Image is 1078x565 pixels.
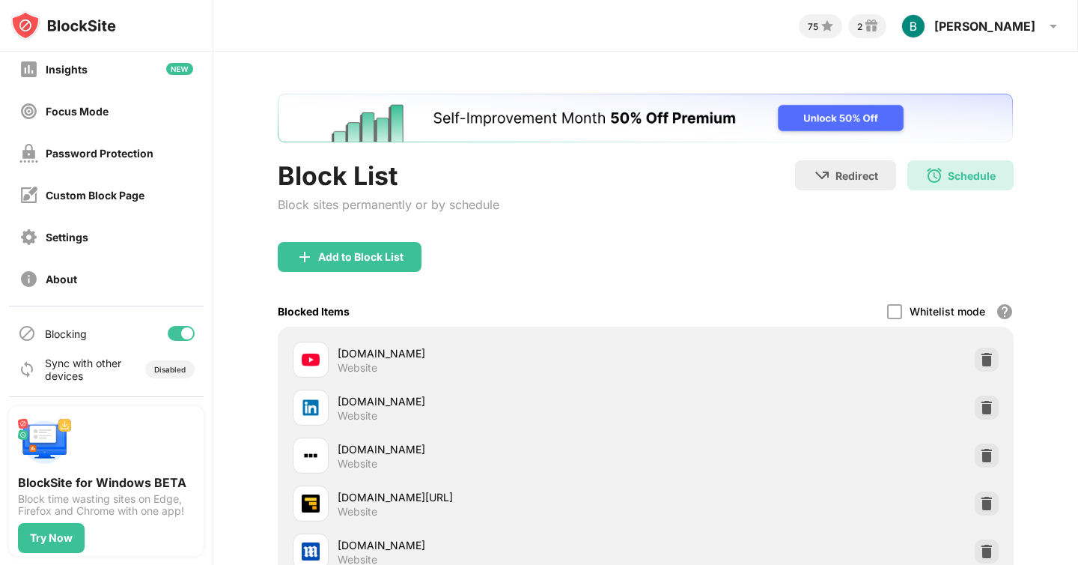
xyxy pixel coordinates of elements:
[901,14,925,38] img: ACg8ocLLIUbPWfS35AmdJPpyvHEhq-ynbqVrGCJNoEDMbmkX3w=s96-c
[18,415,72,469] img: push-desktop.svg
[338,505,377,519] div: Website
[278,305,350,318] div: Blocked Items
[338,537,645,553] div: [DOMAIN_NAME]
[19,228,38,247] img: settings-off.svg
[278,160,499,191] div: Block List
[302,351,320,369] img: favicons
[338,393,645,409] div: [DOMAIN_NAME]
[278,94,1013,142] iframe: Banner
[166,63,193,75] img: new-icon.svg
[18,475,195,490] div: BlockSite for Windows BETA
[19,144,38,163] img: password-protection-off.svg
[818,17,836,35] img: points-small.svg
[46,231,88,244] div: Settings
[19,186,38,205] img: customize-block-page-off.svg
[338,345,645,361] div: [DOMAIN_NAME]
[862,17,880,35] img: reward-small.svg
[318,251,404,263] div: Add to Block List
[18,493,195,517] div: Block time wasting sites on Edge, Firefox and Chrome with one app!
[46,273,77,285] div: About
[302,447,320,465] img: favicons
[302,543,320,561] img: favicons
[934,19,1035,34] div: [PERSON_NAME]
[338,489,645,505] div: [DOMAIN_NAME][URL]
[278,197,499,212] div: Block sites permanently or by schedule
[338,409,377,423] div: Website
[948,169,996,182] div: Schedule
[338,441,645,457] div: [DOMAIN_NAME]
[45,327,87,340] div: Blocking
[154,365,186,374] div: Disabled
[302,399,320,417] img: favicons
[19,60,38,79] img: insights-off.svg
[10,10,116,40] img: logo-blocksite.svg
[857,21,862,32] div: 2
[808,21,818,32] div: 75
[18,360,36,378] img: sync-icon.svg
[302,495,320,513] img: favicons
[46,147,153,160] div: Password Protection
[46,189,144,202] div: Custom Block Page
[18,324,36,342] img: blocking-icon.svg
[46,105,109,118] div: Focus Mode
[835,169,878,182] div: Redirect
[45,357,122,382] div: Sync with other devices
[19,102,38,121] img: focus-off.svg
[910,305,985,318] div: Whitelist mode
[338,457,377,471] div: Website
[30,532,73,544] div: Try Now
[338,361,377,375] div: Website
[19,270,38,288] img: about-off.svg
[46,63,88,76] div: Insights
